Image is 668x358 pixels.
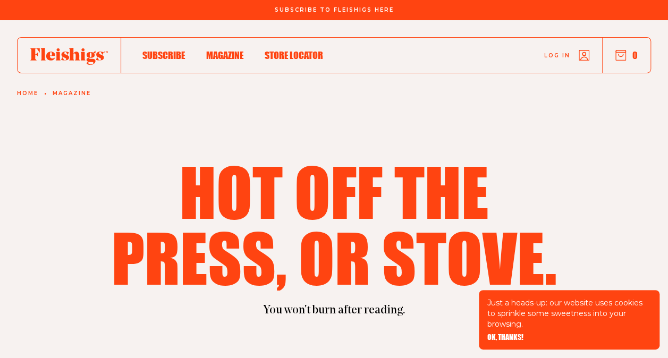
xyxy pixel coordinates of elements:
h1: Hot off the press, or stove. [105,158,564,290]
a: Subscribe [142,48,185,62]
button: OK, THANKS! [487,334,523,341]
a: Magazine [206,48,243,62]
span: Magazine [206,49,243,61]
span: Subscribe To Fleishigs Here [275,7,394,13]
a: Log in [544,50,589,61]
span: Subscribe [142,49,185,61]
a: Home [17,90,38,97]
a: Subscribe To Fleishigs Here [273,7,396,12]
button: 0 [615,49,638,61]
a: Magazine [53,90,91,97]
p: You won't burn after reading. [32,303,636,319]
span: Log in [544,52,570,59]
p: Just a heads-up: our website uses cookies to sprinkle some sweetness into your browsing. [487,297,651,329]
